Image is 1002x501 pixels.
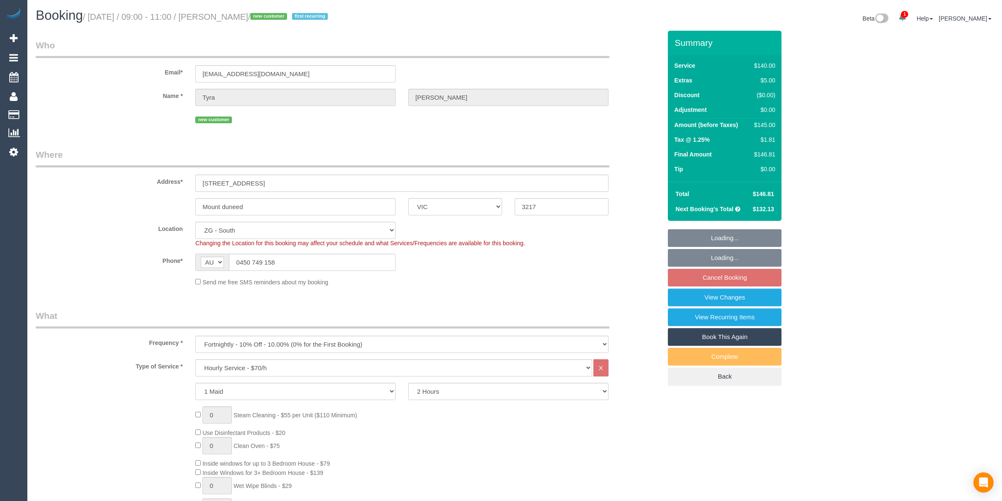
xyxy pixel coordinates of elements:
a: Help [917,15,933,22]
legend: What [36,310,609,329]
span: new customer [195,117,232,123]
a: View Recurring Items [668,308,781,326]
div: $145.00 [751,121,775,129]
span: Steam Cleaning - $55 per Unit ($110 Minimum) [234,412,357,419]
span: Inside Windows for 3+ Bedroom House - $139 [202,469,323,476]
label: Final Amount [674,150,712,159]
span: Booking [36,8,83,23]
strong: Total [675,191,689,197]
span: Wet Wipe Blinds - $29 [234,482,292,489]
small: / [DATE] / 09:00 - 11:00 / [PERSON_NAME] [83,12,330,21]
a: 1 [894,8,911,27]
input: First Name* [195,89,396,106]
span: Send me free SMS reminders about my booking [202,279,328,286]
span: first recurring [292,13,328,20]
a: Book This Again [668,328,781,346]
label: Service [674,61,695,70]
div: $0.00 [751,106,775,114]
span: Use Disinfectant Products - $20 [202,429,285,436]
label: Address* [29,175,189,186]
div: $146.81 [751,150,775,159]
legend: Who [36,39,609,58]
label: Location [29,222,189,233]
label: Frequency * [29,336,189,347]
input: Post Code* [515,198,609,215]
div: $1.81 [751,135,775,144]
a: [PERSON_NAME] [939,15,991,22]
legend: Where [36,148,609,167]
input: Email* [195,65,396,82]
div: Open Intercom Messenger [973,472,994,493]
span: new customer [250,13,287,20]
label: Tip [674,165,683,173]
label: Email* [29,65,189,77]
span: Inside windows for up to 3 Bedroom House - $79 [202,460,330,467]
span: Changing the Location for this booking may affect your schedule and what Services/Frequencies are... [195,240,525,247]
strong: Next Booking's Total [675,206,734,212]
div: $0.00 [751,165,775,173]
input: Phone* [229,254,396,271]
span: 1 [901,11,908,18]
h3: Summary [675,38,777,48]
a: View Changes [668,289,781,306]
label: Extras [674,76,692,85]
label: Name * [29,89,189,100]
img: Automaid Logo [5,8,22,20]
span: $146.81 [753,191,774,197]
span: / [248,12,331,21]
a: Back [668,368,781,385]
label: Phone* [29,254,189,265]
div: $140.00 [751,61,775,70]
img: New interface [874,13,888,24]
input: Suburb* [195,198,396,215]
label: Tax @ 1.25% [674,135,710,144]
span: Clean Oven - $75 [234,443,280,449]
label: Discount [674,91,699,99]
a: Beta [863,15,889,22]
div: $5.00 [751,76,775,85]
span: $132.13 [753,206,774,212]
label: Adjustment [674,106,707,114]
div: ($0.00) [751,91,775,99]
input: Last Name* [408,89,609,106]
label: Amount (before Taxes) [674,121,738,129]
label: Type of Service * [29,359,189,371]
